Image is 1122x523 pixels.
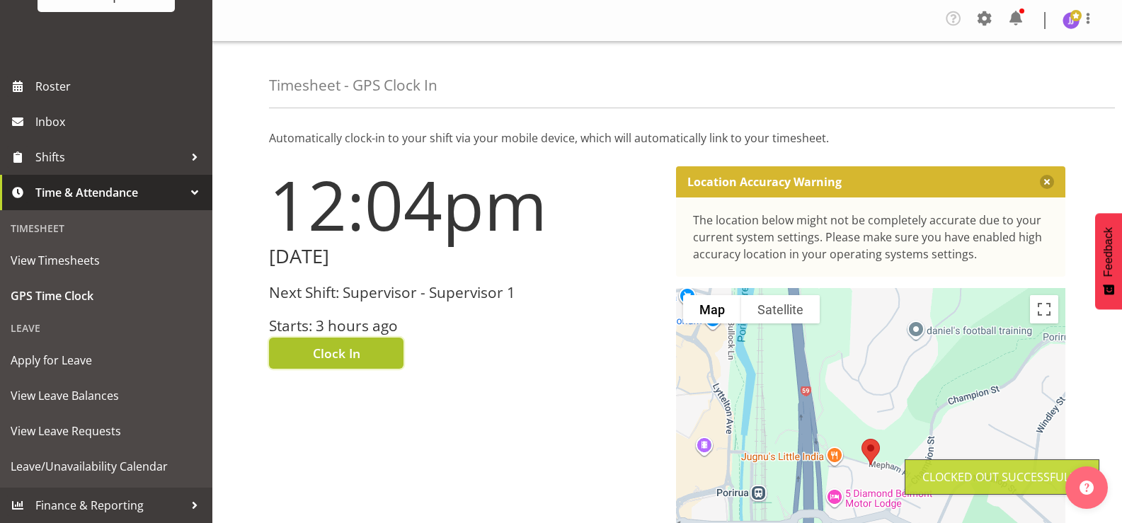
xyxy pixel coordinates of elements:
[35,146,184,168] span: Shifts
[4,278,209,314] a: GPS Time Clock
[4,214,209,243] div: Timesheet
[269,130,1065,146] p: Automatically clock-in to your shift via your mobile device, which will automatically link to you...
[1102,227,1115,277] span: Feedback
[4,314,209,343] div: Leave
[1080,481,1094,495] img: help-xxl-2.png
[4,413,209,449] a: View Leave Requests
[4,378,209,413] a: View Leave Balances
[1040,175,1054,189] button: Close message
[11,456,202,477] span: Leave/Unavailability Calendar
[269,318,659,334] h3: Starts: 3 hours ago
[35,76,205,97] span: Roster
[4,343,209,378] a: Apply for Leave
[1095,213,1122,309] button: Feedback - Show survey
[313,344,360,362] span: Clock In
[693,212,1049,263] div: The location below might not be completely accurate due to your current system settings. Please m...
[1063,12,1080,29] img: janelle-jonkers702.jpg
[35,495,184,516] span: Finance & Reporting
[269,166,659,243] h1: 12:04pm
[269,246,659,268] h2: [DATE]
[687,175,842,189] p: Location Accuracy Warning
[35,111,205,132] span: Inbox
[741,295,820,323] button: Show satellite imagery
[11,385,202,406] span: View Leave Balances
[269,285,659,301] h3: Next Shift: Supervisor - Supervisor 1
[922,469,1082,485] div: Clocked out Successfully
[11,350,202,371] span: Apply for Leave
[11,250,202,271] span: View Timesheets
[1030,295,1058,323] button: Toggle fullscreen view
[4,243,209,278] a: View Timesheets
[11,420,202,442] span: View Leave Requests
[4,449,209,484] a: Leave/Unavailability Calendar
[11,285,202,306] span: GPS Time Clock
[269,77,437,93] h4: Timesheet - GPS Clock In
[35,182,184,203] span: Time & Attendance
[683,295,741,323] button: Show street map
[269,338,403,369] button: Clock In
